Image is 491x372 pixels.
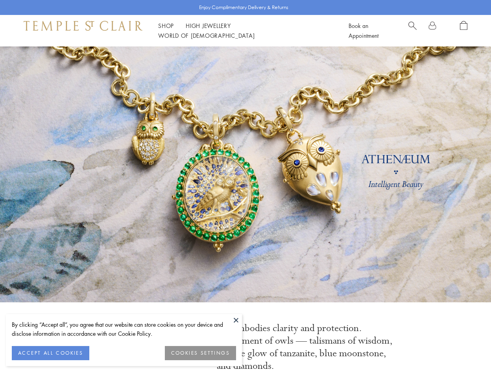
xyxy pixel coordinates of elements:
[158,22,174,30] a: ShopShop
[165,346,236,360] button: COOKIES SETTINGS
[24,21,142,30] img: Temple St. Clair
[460,21,467,41] a: Open Shopping Bag
[199,4,288,11] p: Enjoy Complimentary Delivery & Returns
[408,21,417,41] a: Search
[158,31,255,39] a: World of [DEMOGRAPHIC_DATA]World of [DEMOGRAPHIC_DATA]
[12,320,236,338] div: By clicking “Accept all”, you agree that our website can store cookies on your device and disclos...
[349,22,378,39] a: Book an Appointment
[12,346,89,360] button: ACCEPT ALL COOKIES
[158,21,331,41] nav: Main navigation
[186,22,231,30] a: High JewelleryHigh Jewellery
